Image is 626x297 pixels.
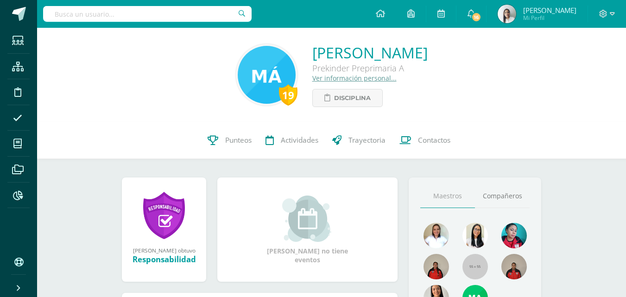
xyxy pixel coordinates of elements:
span: Punteos [225,135,252,145]
input: Busca un usuario... [43,6,252,22]
span: [PERSON_NAME] [523,6,576,15]
span: Contactos [418,135,450,145]
a: Ver información personal... [312,74,397,82]
div: [PERSON_NAME] no tiene eventos [261,196,354,264]
span: Mi Perfil [523,14,576,22]
div: [PERSON_NAME] obtuvo [131,246,197,254]
span: Trayectoria [348,135,386,145]
a: Disciplina [312,89,383,107]
a: Contactos [392,122,457,159]
img: 55x55 [462,254,488,279]
img: 177a0cef6189344261906be38084f07c.png [501,254,527,279]
a: Compañeros [475,184,530,208]
span: 16 [471,12,481,22]
a: Actividades [259,122,325,159]
span: Actividades [281,135,318,145]
img: 1c7763f46a97a60cb2d0673d8595e6ce.png [501,223,527,248]
img: 41313f044ecd9476e881d3b5cd835107.png [498,5,516,23]
div: Prekinder Preprimaria A [312,63,428,74]
img: cccab20d04b0215eddc168d40cee9f71.png [424,223,449,248]
div: 19 [279,84,297,106]
a: [PERSON_NAME] [312,43,428,63]
a: Trayectoria [325,122,392,159]
a: Punteos [201,122,259,159]
img: c097f88c60a8a633a09105ff7ca787cc.png [238,46,296,104]
div: Responsabilidad [131,254,197,265]
img: 4cadd866b9674bb26779ba88b494ab1f.png [424,254,449,279]
span: Disciplina [334,89,371,107]
img: event_small.png [282,196,333,242]
img: 866d362cde494ecbe9643e803a178058.png [462,223,488,248]
a: Maestros [420,184,475,208]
